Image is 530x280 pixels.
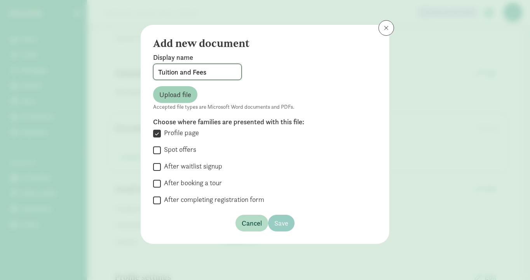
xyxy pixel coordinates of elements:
[268,215,295,231] button: Save
[161,162,222,171] label: After waitlist signup
[159,89,191,100] span: Upload file
[242,218,262,228] span: Cancel
[153,86,197,103] button: Upload file
[153,37,371,50] h4: Add new document
[161,178,222,188] label: After booking a tour
[491,243,530,280] iframe: Chat Widget
[235,215,268,231] button: Cancel
[161,195,264,204] label: After completing registration form
[153,103,377,111] div: Accepted file types are Microsoft Word documents and PDFs.
[161,145,196,154] label: Spot offers
[153,117,377,127] label: Choose where families are presented with this file:
[161,128,199,137] label: Profile page
[153,53,377,62] label: Display name
[153,64,241,80] input: Document name
[274,218,288,228] span: Save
